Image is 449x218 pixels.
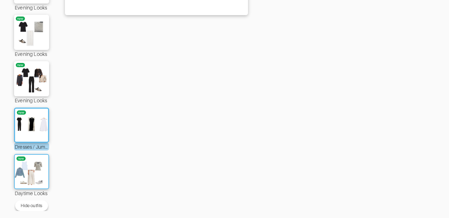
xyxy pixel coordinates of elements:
div: new [17,63,24,67]
img: Outfit Evening Looks [12,65,52,93]
div: new [18,110,25,115]
div: Daytime Looks [14,189,49,197]
div: Dresses / Jumpsuits [14,143,49,150]
button: Hide outfits [15,200,48,211]
img: Outfit Evening Looks [12,18,52,46]
div: Evening Looks [14,50,49,58]
div: Hide outfits [21,203,42,209]
img: Outfit Dresses / Jumpsuits [13,112,50,138]
div: new [18,156,24,161]
img: Outfit Daytime Looks [13,158,51,185]
div: Evening Looks [14,4,49,11]
div: new [17,17,24,21]
div: Evening Looks [14,96,49,104]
